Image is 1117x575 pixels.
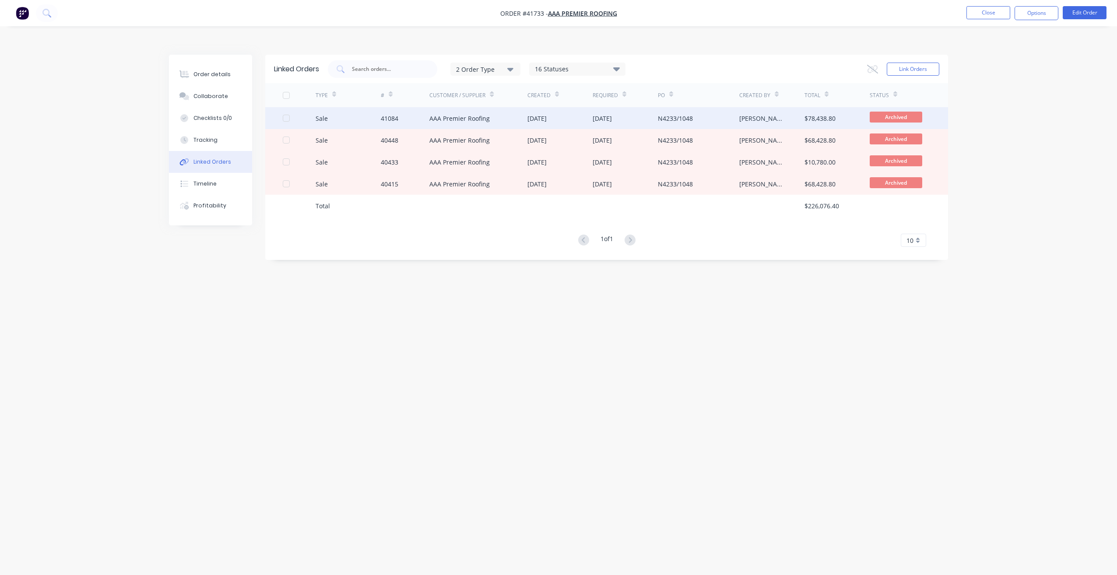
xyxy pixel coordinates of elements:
div: [DATE] [593,136,612,145]
div: Required [593,91,618,99]
div: $68,428.80 [804,179,836,189]
div: Timeline [193,180,217,188]
a: AAA Premier Roofing [548,9,617,18]
div: [PERSON_NAME] [739,179,787,189]
div: Order details [193,70,231,78]
div: AAA Premier Roofing [429,158,490,167]
div: AAA Premier Roofing [429,114,490,123]
div: $10,780.00 [804,158,836,167]
button: Link Orders [887,63,939,76]
div: [DATE] [527,136,547,145]
div: AAA Premier Roofing [429,136,490,145]
div: Linked Orders [274,64,319,74]
button: Linked Orders [169,151,252,173]
span: Archived [870,177,922,188]
button: Order details [169,63,252,85]
button: Collaborate [169,85,252,107]
div: Created [527,91,551,99]
div: [DATE] [527,114,547,123]
button: Timeline [169,173,252,195]
div: [DATE] [527,179,547,189]
button: Checklists 0/0 [169,107,252,129]
input: Search orders... [351,65,424,74]
div: 40415 [381,179,398,189]
div: Status [870,91,889,99]
div: N4233/1048 [658,114,693,123]
div: 2 Order Type [456,64,515,74]
div: [DATE] [593,114,612,123]
div: N4233/1048 [658,179,693,189]
div: $78,438.80 [804,114,836,123]
span: Archived [870,133,922,144]
div: Sale [316,114,328,123]
button: Close [966,6,1010,19]
div: 40448 [381,136,398,145]
div: Total [316,201,330,210]
div: Total [804,91,820,99]
div: Sale [316,136,328,145]
div: AAA Premier Roofing [429,179,490,189]
div: [DATE] [527,158,547,167]
div: # [381,91,384,99]
div: Collaborate [193,92,228,100]
div: [DATE] [593,179,612,189]
div: [PERSON_NAME] [739,158,787,167]
div: 16 Statuses [530,64,625,74]
div: 1 of 1 [601,234,613,247]
img: Factory [16,7,29,20]
div: TYPE [316,91,328,99]
div: PO [658,91,665,99]
button: Profitability [169,195,252,217]
div: N4233/1048 [658,136,693,145]
div: 40433 [381,158,398,167]
span: Archived [870,112,922,123]
button: Options [1015,6,1058,20]
button: Edit Order [1063,6,1106,19]
div: N4233/1048 [658,158,693,167]
button: 2 Order Type [450,63,520,76]
div: [PERSON_NAME] [739,136,787,145]
div: Linked Orders [193,158,231,166]
div: $226,076.40 [804,201,839,210]
div: $68,428.80 [804,136,836,145]
button: Tracking [169,129,252,151]
div: Sale [316,179,328,189]
span: Order #41733 - [500,9,548,18]
div: Sale [316,158,328,167]
div: Customer / Supplier [429,91,485,99]
div: Tracking [193,136,218,144]
div: [PERSON_NAME] [739,114,787,123]
div: 41084 [381,114,398,123]
div: Profitability [193,202,226,210]
div: Checklists 0/0 [193,114,232,122]
span: 10 [906,236,913,245]
div: [DATE] [593,158,612,167]
span: Archived [870,155,922,166]
div: Created By [739,91,770,99]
